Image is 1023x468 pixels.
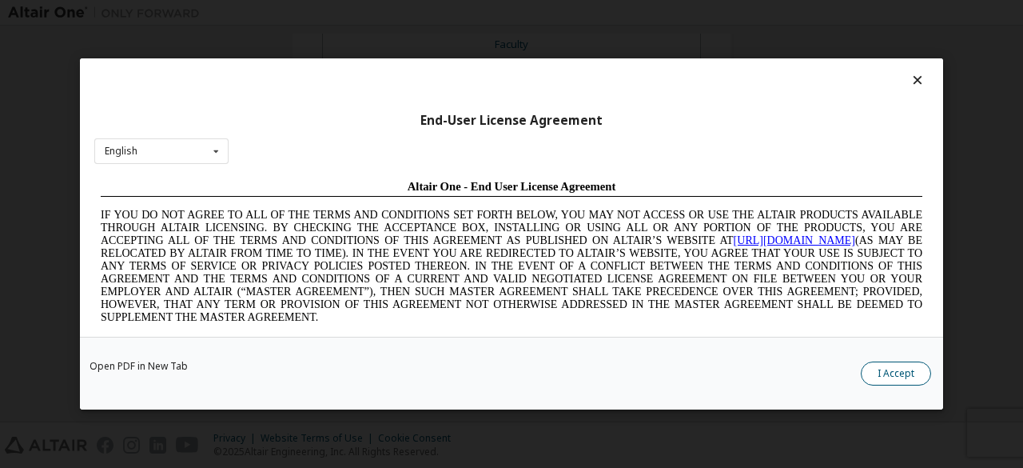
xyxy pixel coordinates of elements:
[6,35,828,150] span: IF YOU DO NOT AGREE TO ALL OF THE TERMS AND CONDITIONS SET FORTH BELOW, YOU MAY NOT ACCESS OR USE...
[94,113,929,129] div: End-User License Agreement
[639,61,761,73] a: [URL][DOMAIN_NAME]
[6,163,828,278] span: Lore Ipsumd Sit Ame Cons Adipisc Elitseddo (“Eiusmodte”) in utlabor Etdolo Magnaaliqua Eni. (“Adm...
[105,146,137,156] div: English
[313,6,522,19] span: Altair One - End User License Agreement
[90,362,188,371] a: Open PDF in New Tab
[861,362,931,386] button: I Accept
